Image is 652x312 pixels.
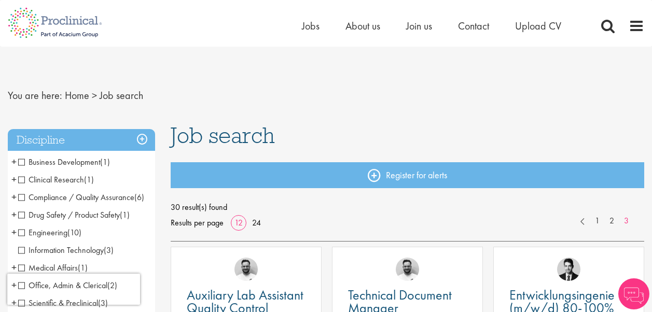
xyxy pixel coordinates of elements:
[78,262,88,273] span: (1)
[171,200,644,215] span: 30 result(s) found
[18,157,100,167] span: Business Development
[458,19,489,33] a: Contact
[248,217,265,228] a: 24
[18,174,94,185] span: Clinical Research
[231,217,246,228] a: 12
[604,215,619,227] a: 2
[8,129,155,151] h3: Discipline
[18,262,78,273] span: Medical Affairs
[406,19,432,33] a: Join us
[18,262,88,273] span: Medical Affairs
[18,245,114,256] span: Information Technology
[171,162,644,188] a: Register for alerts
[11,260,17,275] span: +
[171,215,224,231] span: Results per page
[67,227,81,238] span: (10)
[11,207,17,222] span: +
[18,157,110,167] span: Business Development
[18,227,67,238] span: Engineering
[18,174,84,185] span: Clinical Research
[100,157,110,167] span: (1)
[396,258,419,281] img: Emile De Beer
[11,224,17,240] span: +
[345,19,380,33] a: About us
[8,89,62,102] span: You are here:
[302,19,320,33] a: Jobs
[65,89,89,102] a: breadcrumb link
[11,189,17,205] span: +
[11,154,17,169] span: +
[18,209,120,220] span: Drug Safety / Product Safety
[18,227,81,238] span: Engineering
[134,192,144,203] span: (6)
[11,172,17,187] span: +
[590,215,605,227] a: 1
[18,209,130,220] span: Drug Safety / Product Safety
[100,89,143,102] span: Job search
[618,278,649,309] img: Chatbot
[92,89,97,102] span: >
[18,192,144,203] span: Compliance / Quality Assurance
[234,258,258,281] img: Emile De Beer
[171,121,275,149] span: Job search
[104,245,114,256] span: (3)
[120,209,130,220] span: (1)
[18,192,134,203] span: Compliance / Quality Assurance
[557,258,580,281] img: Thomas Wenig
[515,19,561,33] a: Upload CV
[7,274,140,305] iframe: reCAPTCHA
[18,245,104,256] span: Information Technology
[619,215,634,227] a: 3
[84,174,94,185] span: (1)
